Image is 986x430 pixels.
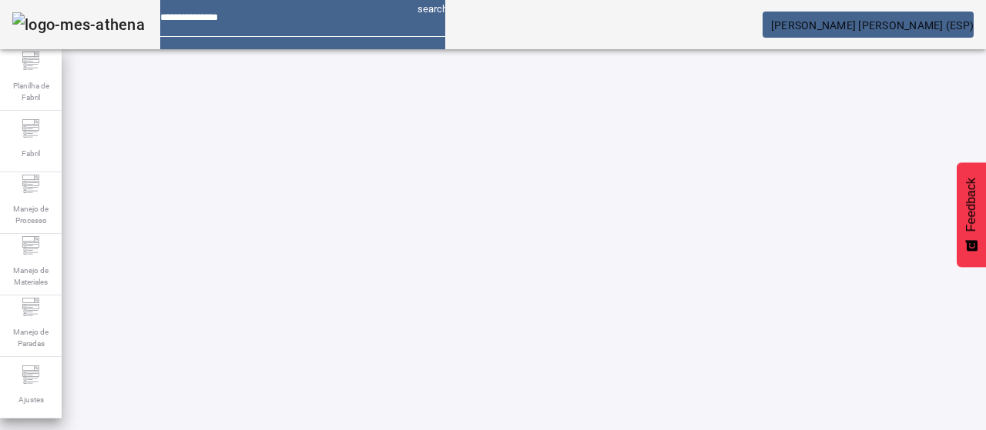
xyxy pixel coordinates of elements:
span: [PERSON_NAME] [PERSON_NAME] (ESP) [771,19,974,32]
button: Feedback - Mostrar pesquisa [957,162,986,267]
span: Feedback [964,178,978,232]
span: Ajustes [14,389,49,410]
span: Manejo de Materiales [8,260,54,292]
span: Manejo de Processo [8,198,54,231]
span: Fabril [17,143,45,164]
span: Planilha de Fabril [8,75,54,108]
img: logo-mes-athena [12,12,145,37]
span: Manejo de Paradas [8,322,54,354]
